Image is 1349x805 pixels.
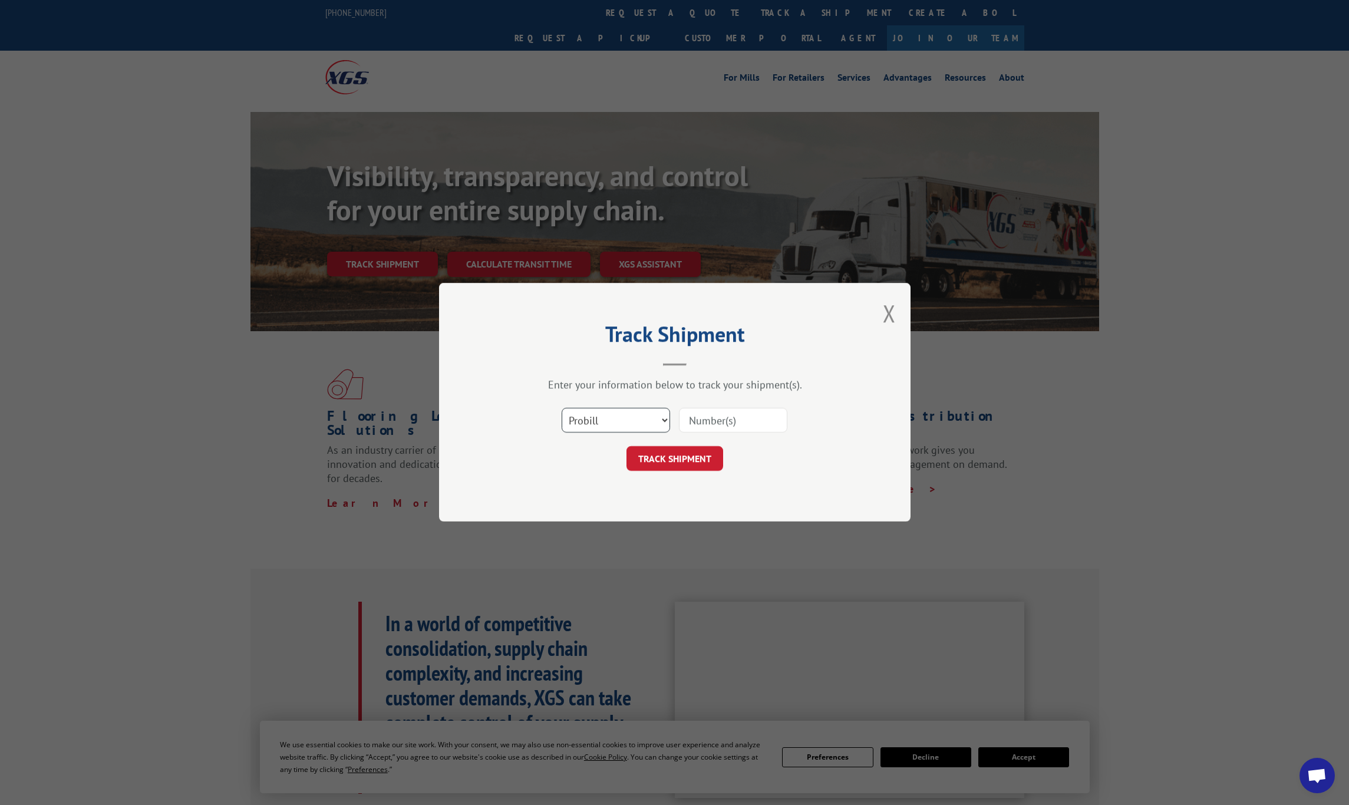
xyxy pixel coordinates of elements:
button: TRACK SHIPMENT [626,447,723,471]
button: Close modal [883,298,896,329]
a: Open chat [1299,758,1335,793]
h2: Track Shipment [498,326,852,348]
input: Number(s) [679,408,787,433]
div: Enter your information below to track your shipment(s). [498,378,852,392]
